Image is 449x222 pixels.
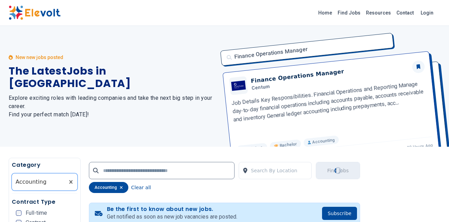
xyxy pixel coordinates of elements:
h5: Category [12,161,77,169]
a: Resources [363,7,394,18]
div: accounting [89,182,128,193]
a: Home [315,7,335,18]
div: Loading... [334,166,342,174]
h4: Be the first to know about new jobs. [107,206,237,213]
input: Full-time [16,210,21,216]
h5: Contract Type [12,198,77,206]
button: Subscribe [322,207,357,220]
button: Clear all [131,182,151,193]
a: Find Jobs [335,7,363,18]
a: Contact [394,7,416,18]
p: New new jobs posted [16,54,63,61]
p: Get notified as soon as new job vacancies are posted. [107,213,237,221]
span: Full-time [26,210,47,216]
button: Find JobsLoading... [316,162,360,179]
img: Elevolt [9,6,61,20]
h1: The Latest Jobs in [GEOGRAPHIC_DATA] [9,65,216,90]
h2: Explore exciting roles with leading companies and take the next big step in your career. Find you... [9,94,216,119]
a: Login [416,6,438,20]
iframe: Chat Widget [414,189,449,222]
